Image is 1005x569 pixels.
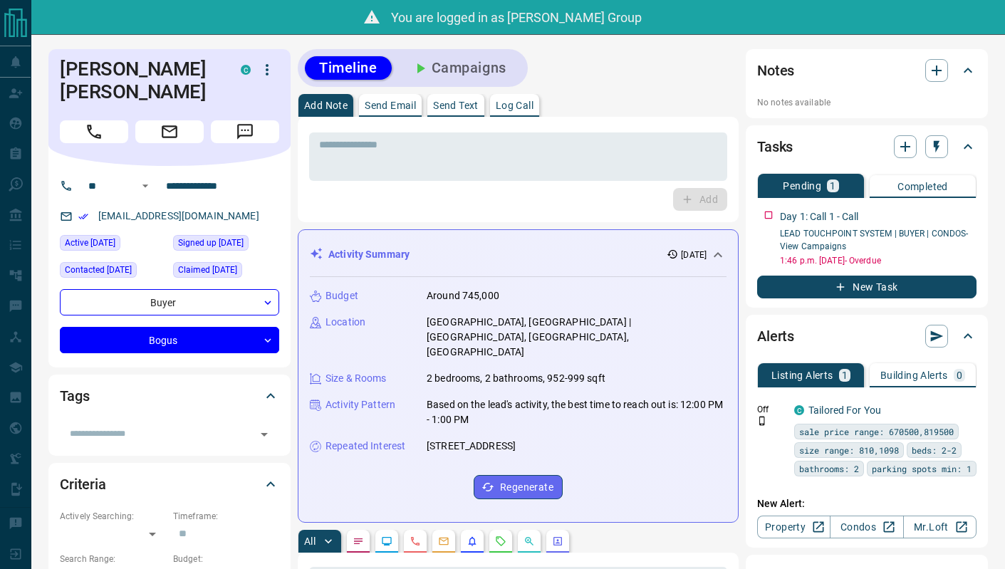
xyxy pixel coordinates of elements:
span: Signed up [DATE] [178,236,244,250]
h1: [PERSON_NAME] [PERSON_NAME] [60,58,219,103]
span: Contacted [DATE] [65,263,132,277]
h2: Tasks [757,135,793,158]
div: Alerts [757,319,977,353]
p: Timeframe: [173,510,279,523]
button: New Task [757,276,977,298]
p: Send Text [433,100,479,110]
svg: Emails [438,536,449,547]
p: Add Note [304,100,348,110]
span: Call [60,120,128,143]
h2: Tags [60,385,89,407]
div: Tasks [757,130,977,164]
div: Buyer [60,289,279,315]
p: [GEOGRAPHIC_DATA], [GEOGRAPHIC_DATA] | [GEOGRAPHIC_DATA], [GEOGRAPHIC_DATA], [GEOGRAPHIC_DATA] [427,315,727,360]
h2: Notes [757,59,794,82]
button: Timeline [305,56,392,80]
p: New Alert: [757,496,977,511]
div: Tags [60,379,279,413]
div: Wed Aug 06 2025 [60,235,166,255]
p: [DATE] [681,249,707,261]
p: 2 bedrooms, 2 bathrooms, 952-999 sqft [427,371,605,386]
p: Building Alerts [880,370,948,380]
svg: Notes [353,536,364,547]
h2: Criteria [60,473,106,496]
div: condos.ca [241,65,251,75]
p: Based on the lead's activity, the best time to reach out is: 12:00 PM - 1:00 PM [427,397,727,427]
div: Activity Summary[DATE] [310,241,727,268]
svg: Lead Browsing Activity [381,536,392,547]
span: You are logged in as [PERSON_NAME] Group [391,10,642,25]
a: [EMAIL_ADDRESS][DOMAIN_NAME] [98,210,259,221]
svg: Calls [410,536,421,547]
div: Bogus [60,327,279,353]
div: Criteria [60,467,279,501]
button: Regenerate [474,475,563,499]
p: Activity Summary [328,247,410,262]
p: No notes available [757,96,977,109]
p: 0 [957,370,962,380]
a: LEAD TOUCHPOINT SYSTEM | BUYER | CONDOS- View Campaigns [780,229,969,251]
p: [STREET_ADDRESS] [427,439,516,454]
a: Mr.Loft [903,516,977,538]
p: Off [757,403,786,416]
svg: Agent Actions [552,536,563,547]
a: Property [757,516,830,538]
div: Wed Aug 06 2025 [173,235,279,255]
button: Open [254,424,274,444]
div: condos.ca [794,405,804,415]
a: Tailored For You [808,404,881,416]
span: sale price range: 670500,819500 [799,424,954,439]
a: Condos [830,516,903,538]
p: Search Range: [60,553,166,565]
p: Actively Searching: [60,510,166,523]
span: parking spots min: 1 [872,461,972,476]
span: Message [211,120,279,143]
h2: Alerts [757,325,794,348]
div: Notes [757,53,977,88]
p: Around 745,000 [427,288,499,303]
span: bathrooms: 2 [799,461,859,476]
p: All [304,536,316,546]
p: Day 1: Call 1 - Call [780,209,859,224]
svg: Opportunities [524,536,535,547]
p: Budget: [173,553,279,565]
span: Email [135,120,204,143]
button: Campaigns [397,56,521,80]
span: Claimed [DATE] [178,263,237,277]
span: Active [DATE] [65,236,115,250]
svg: Email Verified [78,212,88,221]
p: Size & Rooms [326,371,387,386]
div: Wed Aug 06 2025 [173,262,279,282]
svg: Push Notification Only [757,416,767,426]
button: Open [137,177,154,194]
p: Send Email [365,100,416,110]
p: Listing Alerts [771,370,833,380]
p: Activity Pattern [326,397,395,412]
p: Completed [897,182,948,192]
svg: Requests [495,536,506,547]
p: 1 [830,181,835,191]
p: Location [326,315,365,330]
div: Wed Aug 06 2025 [60,262,166,282]
p: 1:46 p.m. [DATE] - Overdue [780,254,977,267]
p: 1 [842,370,848,380]
p: Log Call [496,100,533,110]
span: size range: 810,1098 [799,443,899,457]
p: Budget [326,288,358,303]
span: beds: 2-2 [912,443,957,457]
p: Repeated Interest [326,439,405,454]
p: Pending [783,181,821,191]
svg: Listing Alerts [467,536,478,547]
